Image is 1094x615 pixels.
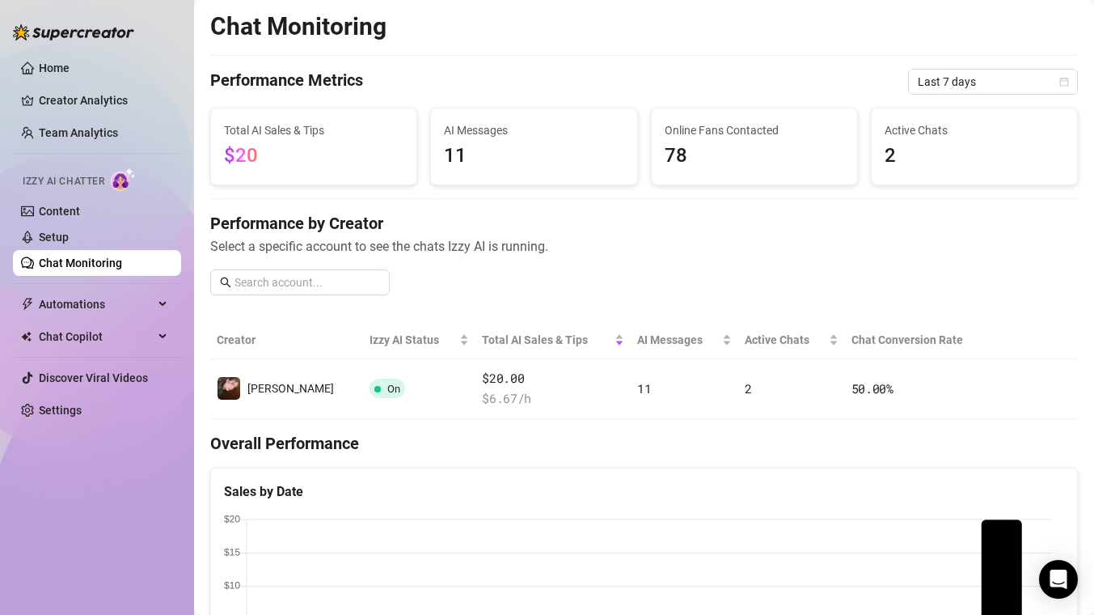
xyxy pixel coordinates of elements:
[665,141,844,172] span: 78
[637,331,719,349] span: AI Messages
[39,87,168,113] a: Creator Analytics
[21,298,34,311] span: thunderbolt
[39,291,154,317] span: Automations
[387,383,400,395] span: On
[918,70,1068,94] span: Last 7 days
[21,331,32,342] img: Chat Copilot
[210,321,363,359] th: Creator
[39,257,122,269] a: Chat Monitoring
[745,331,826,349] span: Active Chats
[482,331,611,349] span: Total AI Sales & Tips
[370,331,456,349] span: Izzy AI Status
[745,380,752,397] span: 2
[475,321,631,359] th: Total AI Sales & Tips
[111,168,136,191] img: AI Chatter
[210,236,1078,257] span: Select a specific account to see the chats Izzy AI is running.
[444,121,623,139] span: AI Messages
[247,382,334,395] span: [PERSON_NAME]
[1039,560,1078,599] div: Open Intercom Messenger
[444,141,623,172] span: 11
[363,321,475,359] th: Izzy AI Status
[224,144,258,167] span: $20
[885,141,1064,172] span: 2
[23,174,104,189] span: Izzy AI Chatter
[39,231,69,244] a: Setup
[13,24,134,40] img: logo-BBDzfeDw.svg
[482,389,624,409] span: $ 6.67 /h
[631,321,738,359] th: AI Messages
[39,205,80,218] a: Content
[665,121,844,139] span: Online Fans Contacted
[210,432,1078,455] h4: Overall Performance
[224,121,403,139] span: Total AI Sales & Tips
[39,324,154,350] span: Chat Copilot
[637,380,651,397] span: 11
[224,481,1064,502] div: Sales by Date
[482,369,624,388] span: $20.00
[845,321,991,359] th: Chat Conversion Rate
[210,212,1078,235] h4: Performance by Creator
[885,121,1064,139] span: Active Chats
[39,371,148,384] a: Discover Viral Videos
[39,61,70,74] a: Home
[210,11,386,42] h2: Chat Monitoring
[1059,77,1069,87] span: calendar
[39,126,118,139] a: Team Analytics
[218,377,240,400] img: Sophie
[39,404,82,417] a: Settings
[220,277,231,288] span: search
[738,321,845,359] th: Active Chats
[851,380,893,397] span: 50.00 %
[210,69,363,95] h4: Performance Metrics
[234,274,380,291] input: Search account...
